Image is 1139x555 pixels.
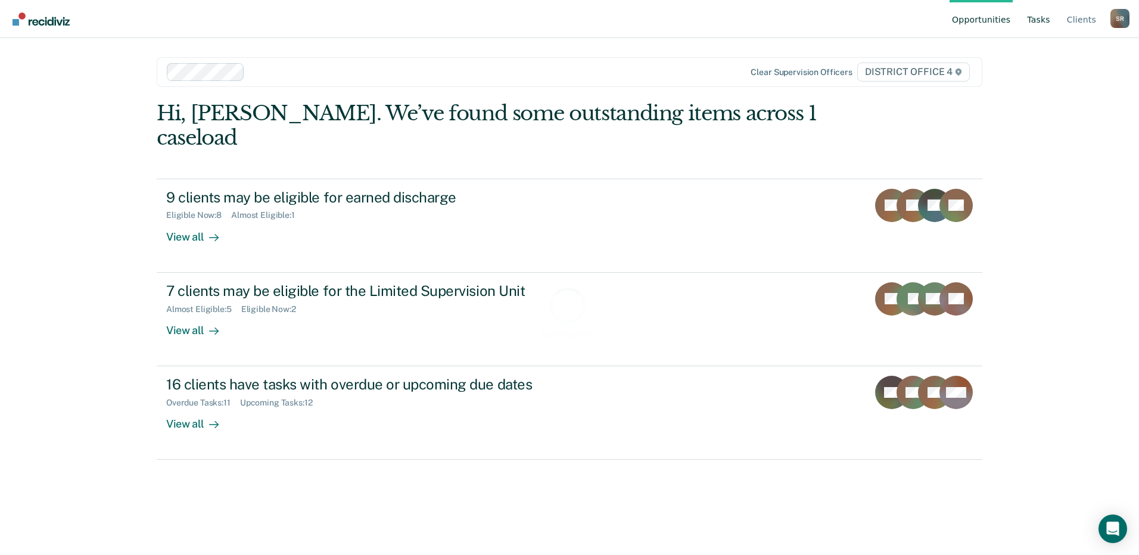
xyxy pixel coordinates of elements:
img: Recidiviz [13,13,70,26]
div: S R [1110,9,1129,28]
div: Open Intercom Messenger [1098,515,1127,543]
button: Profile dropdown button [1110,9,1129,28]
div: Loading data... [542,329,598,339]
div: Clear supervision officers [751,67,852,77]
span: DISTRICT OFFICE 4 [857,63,970,82]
